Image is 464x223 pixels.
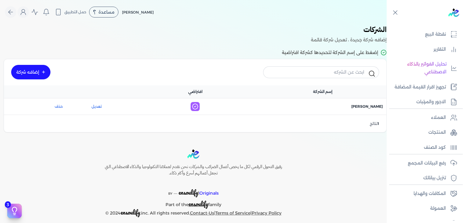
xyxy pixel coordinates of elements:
img: logo [448,8,459,17]
span: افتراضي [188,89,202,94]
span: إسم الشركة [313,89,332,94]
a: نقطة البيع [387,28,460,41]
p: تجهيز اقرار القيمة المضافة [395,83,446,91]
span: ensoulify [188,199,208,209]
a: إضافه شركة [11,65,50,79]
a: العملاء [387,111,460,124]
a: تحليل الفواتير بالذكاء الاصطناعي [387,58,460,78]
a: رفع البيانات المجمع [387,157,460,170]
a: Privacy Policy [252,210,282,216]
p: © 2024 ,inc. All rights reserved. | | [92,209,295,217]
p: الاجور والمرتبات [416,98,446,106]
span: 1 [378,121,379,126]
p: العمولة [430,205,446,212]
a: Terms of Service [215,210,250,216]
p: رفع البيانات المجمع [408,159,446,167]
span: ensoulify [179,188,198,197]
input: ابحث عن الشركه [263,66,379,78]
a: ensoulify [188,202,208,207]
span: Originals [199,190,219,196]
p: العملاء [431,114,446,122]
p: تحليل الفواتير بالذكاء الاصطناعي [390,60,446,76]
a: تنزيل بياناتك [387,172,460,184]
a: العمولة [387,202,460,215]
p: نقطة البيع [425,30,446,38]
span: مساعدة [98,10,114,14]
span: [PERSON_NAME] [122,10,154,14]
sup: __ [174,190,177,194]
button: 3 [7,204,22,218]
a: تجهيز اقرار القيمة المضافة [387,81,460,94]
p: كود الصنف [424,144,446,151]
div: مساعدة [89,7,118,18]
p: Part of the family [92,198,295,209]
a: المكافات والهدايا [387,187,460,200]
a: التقارير [387,43,460,56]
a: Contact-Us [190,210,214,216]
span: حمل التطبيق [64,9,86,15]
a: المنتجات [387,126,460,139]
p: المكافات والهدايا [414,190,446,198]
p: نتائج [370,120,379,128]
span: ensoulify [121,208,140,217]
h6: رفيق التحول الرقمي لكل ما يخص أعمال الضرائب والشركات نحن نقدم لعملائنا التكنولوجيا والذكاء الاصطن... [92,164,295,177]
p: المنتجات [428,129,446,136]
a: كود الصنف [387,141,460,154]
span: [PERSON_NAME] [351,104,383,109]
span: BY [168,192,172,196]
p: تنزيل بياناتك [423,174,446,182]
span: 3 [5,201,11,208]
a: تعديل [72,104,121,109]
a: الاجور والمرتبات [387,96,460,108]
button: حمل التطبيق [53,7,88,17]
img: logo [187,149,199,159]
p: | [92,181,295,198]
button: حذف [15,104,63,109]
p: التقارير [433,46,446,53]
